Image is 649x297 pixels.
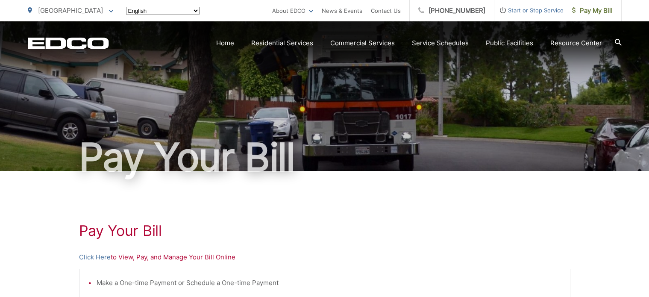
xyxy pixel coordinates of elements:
[28,136,622,179] h1: Pay Your Bill
[79,252,570,262] p: to View, Pay, and Manage Your Bill Online
[79,252,111,262] a: Click Here
[486,38,533,48] a: Public Facilities
[272,6,313,16] a: About EDCO
[572,6,613,16] span: Pay My Bill
[97,278,561,288] li: Make a One-time Payment or Schedule a One-time Payment
[322,6,362,16] a: News & Events
[126,7,200,15] select: Select a language
[28,37,109,49] a: EDCD logo. Return to the homepage.
[79,222,570,239] h1: Pay Your Bill
[330,38,395,48] a: Commercial Services
[251,38,313,48] a: Residential Services
[412,38,469,48] a: Service Schedules
[216,38,234,48] a: Home
[371,6,401,16] a: Contact Us
[38,6,103,15] span: [GEOGRAPHIC_DATA]
[550,38,602,48] a: Resource Center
